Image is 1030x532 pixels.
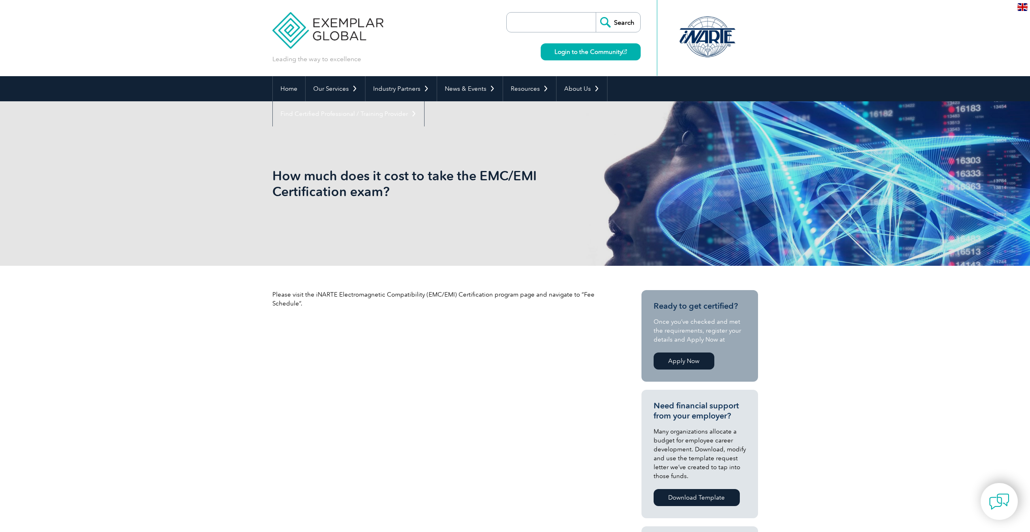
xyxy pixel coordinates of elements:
h1: How much does it cost to take the EMC/EMI Certification exam? [272,168,583,199]
a: Download Template [654,489,740,506]
input: Search [596,13,640,32]
a: Login to the Community [541,43,641,60]
p: Please visit the iNARTE Electromagnetic Compatibility (EMC/EMI) Certification program page and na... [272,290,612,308]
a: Our Services [306,76,365,101]
h3: Ready to get certified? [654,301,746,311]
img: en [1017,3,1028,11]
a: Home [273,76,305,101]
h3: Need financial support from your employer? [654,401,746,421]
a: Apply Now [654,353,714,370]
a: Industry Partners [365,76,437,101]
img: open_square.png [622,49,627,54]
img: contact-chat.png [989,491,1009,512]
a: Find Certified Professional / Training Provider [273,101,424,126]
p: Many organizations allocate a budget for employee career development. Download, modify and use th... [654,427,746,481]
a: News & Events [437,76,503,101]
p: Leading the way to excellence [272,55,361,64]
p: Once you’ve checked and met the requirements, register your details and Apply Now at [654,317,746,344]
a: Resources [503,76,556,101]
a: About Us [556,76,607,101]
